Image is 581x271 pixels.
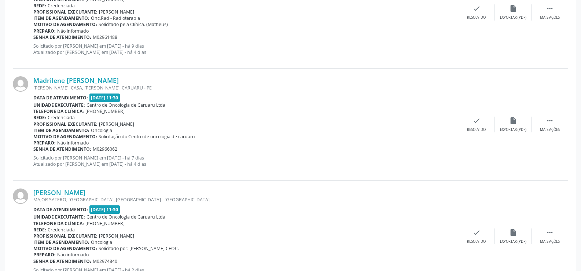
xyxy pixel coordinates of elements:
span: Solicitação do Centro de oncologia de caruaru [99,133,195,140]
span: [DATE] 11:30 [89,94,120,102]
div: MAJOR SATERO, [GEOGRAPHIC_DATA], [GEOGRAPHIC_DATA] - [GEOGRAPHIC_DATA] [33,197,458,203]
span: Credenciada [48,3,75,9]
p: Solicitado por [PERSON_NAME] em [DATE] - há 7 dias Atualizado por [PERSON_NAME] em [DATE] - há 4 ... [33,155,458,167]
span: Oncologia [91,239,112,245]
i: insert_drive_file [509,117,517,125]
b: Motivo de agendamento: [33,133,97,140]
span: M02961488 [93,34,117,40]
b: Data de atendimento: [33,206,88,213]
b: Telefone da clínica: [33,108,84,114]
span: Não informado [57,28,89,34]
p: Solicitado por [PERSON_NAME] em [DATE] - há 9 dias Atualizado por [PERSON_NAME] em [DATE] - há 4 ... [33,43,458,55]
span: [PHONE_NUMBER] [85,108,125,114]
b: Profissional executante: [33,121,98,127]
b: Senha de atendimento: [33,34,91,40]
span: Onc.Rad - Radioterapia [91,15,140,21]
b: Unidade executante: [33,102,85,108]
i: insert_drive_file [509,228,517,237]
span: M02966062 [93,146,117,152]
i: check [472,117,481,125]
span: Centro de Oncologia de Caruaru Ltda [87,214,165,220]
span: [DATE] 11:30 [89,205,120,214]
b: Data de atendimento: [33,95,88,101]
b: Motivo de agendamento: [33,21,97,28]
span: Não informado [57,140,89,146]
i:  [546,228,554,237]
b: Rede: [33,114,46,121]
b: Senha de atendimento: [33,258,91,264]
b: Unidade executante: [33,214,85,220]
span: [PERSON_NAME] [99,233,134,239]
div: Resolvido [467,127,486,132]
span: [PERSON_NAME] [99,121,134,127]
img: img [13,76,28,92]
div: Mais ações [540,239,560,244]
div: Mais ações [540,127,560,132]
b: Item de agendamento: [33,239,89,245]
b: Profissional executante: [33,233,98,239]
b: Senha de atendimento: [33,146,91,152]
b: Profissional executante: [33,9,98,15]
span: Oncologia [91,127,112,133]
b: Preparo: [33,252,56,258]
b: Item de agendamento: [33,15,89,21]
span: Credenciada [48,227,75,233]
div: Resolvido [467,239,486,244]
div: Resolvido [467,15,486,20]
span: M02974840 [93,258,117,264]
b: Rede: [33,3,46,9]
i: check [472,4,481,12]
i: insert_drive_file [509,4,517,12]
div: Exportar (PDF) [500,239,526,244]
b: Preparo: [33,140,56,146]
b: Rede: [33,227,46,233]
div: [PERSON_NAME], CASA, [PERSON_NAME], CARUARU - PE [33,85,458,91]
div: Exportar (PDF) [500,127,526,132]
i:  [546,117,554,125]
i: check [472,228,481,237]
span: Credenciada [48,114,75,121]
b: Item de agendamento: [33,127,89,133]
b: Telefone da clínica: [33,220,84,227]
span: Centro de Oncologia de Caruaru Ltda [87,102,165,108]
span: Solicitado por: [PERSON_NAME] CEOC. [99,245,179,252]
img: img [13,188,28,204]
div: Exportar (PDF) [500,15,526,20]
a: Madrilene [PERSON_NAME] [33,76,119,84]
div: Mais ações [540,15,560,20]
span: [PERSON_NAME] [99,9,134,15]
span: [PHONE_NUMBER] [85,220,125,227]
i:  [546,4,554,12]
b: Preparo: [33,28,56,34]
span: Solicitado pela Clínica. (Matheus) [99,21,168,28]
b: Motivo de agendamento: [33,245,97,252]
span: Não informado [57,252,89,258]
a: [PERSON_NAME] [33,188,85,197]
